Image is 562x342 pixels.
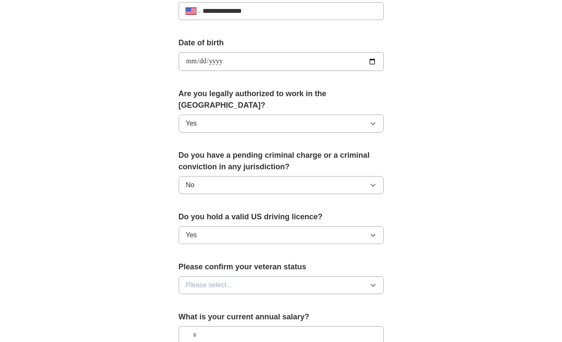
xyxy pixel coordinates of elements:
span: Yes [186,118,197,129]
label: Do you have a pending criminal charge or a criminal conviction in any jurisdiction? [179,150,384,173]
label: Do you hold a valid US driving licence? [179,211,384,223]
label: Are you legally authorized to work in the [GEOGRAPHIC_DATA]? [179,88,384,111]
span: Yes [186,230,197,240]
button: No [179,176,384,194]
label: Please confirm your veteran status [179,261,384,273]
button: Please select... [179,276,384,294]
button: Yes [179,226,384,244]
label: Date of birth [179,37,384,49]
span: No [186,180,194,190]
span: Please select... [186,280,232,290]
button: Yes [179,115,384,133]
label: What is your current annual salary? [179,311,384,323]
